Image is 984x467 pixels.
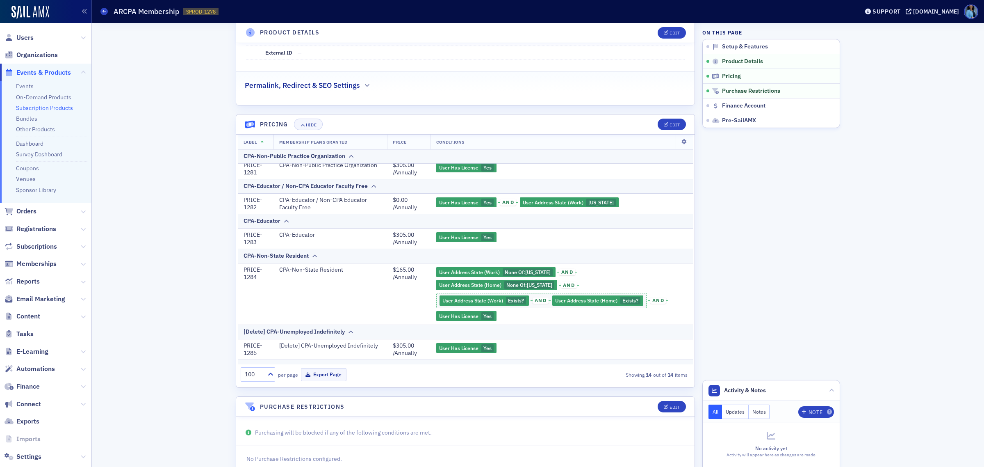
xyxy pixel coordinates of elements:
div: 100 [245,370,263,379]
div: Edit [670,405,680,410]
a: Content [5,312,40,321]
a: On-Demand Products [16,94,71,101]
div: PRICE-1283 [244,231,268,246]
button: Notes [749,405,770,419]
span: Users [16,33,34,42]
a: Subscription Products [16,104,73,112]
span: Purchase Restrictions [722,87,780,95]
span: Content [16,312,40,321]
span: Email Marketing [16,295,65,304]
div: CPA-Non-Public Practice Organization [244,152,345,160]
div: / Annually [393,162,424,176]
img: SailAMX [11,6,49,19]
div: Support [872,8,901,15]
button: Updates [722,405,749,419]
button: All [708,405,722,419]
button: Edit [658,27,686,39]
a: Sponsor Library [16,186,56,194]
a: Connect [5,400,41,409]
span: — [298,49,302,56]
span: Automations [16,364,55,373]
span: External ID [265,49,292,56]
a: Email Marketing [5,295,65,304]
span: E-Learning [16,347,48,356]
p: No Purchase Restrictions configured. [246,455,685,463]
a: Other Products [16,126,55,133]
div: Showing out of items [544,371,687,378]
div: / Annually [393,342,424,357]
div: CPA-Non-State Resident [279,266,381,274]
a: Reports [5,277,40,286]
div: / Annually [393,231,424,246]
div: [Delete] CPA-Unemployed Indefinitely [279,342,381,350]
span: Profile [964,5,978,19]
h4: On this page [702,29,840,36]
h2: Permalink, Redirect & SEO Settings [245,80,360,91]
div: CPA-Educator / Non-CPA Educator Faculty Free [279,197,381,211]
a: Orders [5,207,36,216]
span: Product Details [722,58,763,65]
span: Imports [16,435,41,444]
span: Reports [16,277,40,286]
a: Imports [5,435,41,444]
a: Events & Products [5,68,71,77]
span: Orders [16,207,36,216]
div: CPA-Educator [279,231,381,239]
button: Note [798,406,834,418]
a: Subscriptions [5,242,57,251]
div: [DOMAIN_NAME] [913,8,959,15]
a: Automations [5,364,55,373]
h4: Pricing [260,120,288,129]
span: Memberships [16,259,57,268]
p: Purchasing will be blocked if any of the following conditions are met. [245,428,686,437]
span: Subscriptions [16,242,57,251]
button: Hide [294,119,323,130]
a: Events [16,82,34,90]
button: Export Page [301,368,346,381]
div: Edit [670,123,680,127]
a: Dashboard [16,140,43,147]
a: Users [5,33,34,42]
div: CPA-Non-Public Practice Organization [279,162,381,169]
div: CPA-Non-State Resident [244,252,309,260]
div: / Annually [393,197,424,211]
span: $0.00 [393,196,408,204]
div: / Annually [393,266,424,281]
span: Connect [16,400,41,409]
div: CPA-Educator / Non-CPA Educator Faculty Free [244,182,368,190]
strong: 14 [666,371,675,378]
span: $305.00 [393,342,414,349]
span: Exports [16,417,39,426]
span: Price [393,139,407,145]
div: CPA-Not Currently Working [244,362,316,371]
span: Label [244,139,257,145]
div: PRICE-1285 [244,342,268,357]
span: Finance Account [722,102,765,110]
a: Settings [5,452,41,461]
a: Memberships [5,259,57,268]
div: Activity will appear here as changes are made [708,452,834,458]
span: Conditions [436,139,465,145]
span: Events & Products [16,68,71,77]
span: Pre-SailAMX [722,117,756,124]
span: Membership Plans Granted [279,139,348,145]
span: Activity & Notes [724,386,766,395]
div: Hide [306,123,317,127]
div: PRICE-1284 [244,266,268,281]
a: Coupons [16,165,39,172]
a: Finance [5,382,40,391]
label: per page [278,371,298,378]
h4: Purchase Restrictions [260,403,344,411]
a: Bundles [16,115,37,122]
a: Exports [5,417,39,426]
span: Pricing [722,73,741,80]
span: $305.00 [393,161,414,169]
div: PRICE-1282 [244,197,268,211]
span: Tasks [16,330,34,339]
div: PRICE-1281 [244,162,268,176]
a: Survey Dashboard [16,151,62,158]
h4: Product Details [260,29,319,37]
span: Setup & Features [722,43,768,50]
span: $305.00 [393,231,414,238]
